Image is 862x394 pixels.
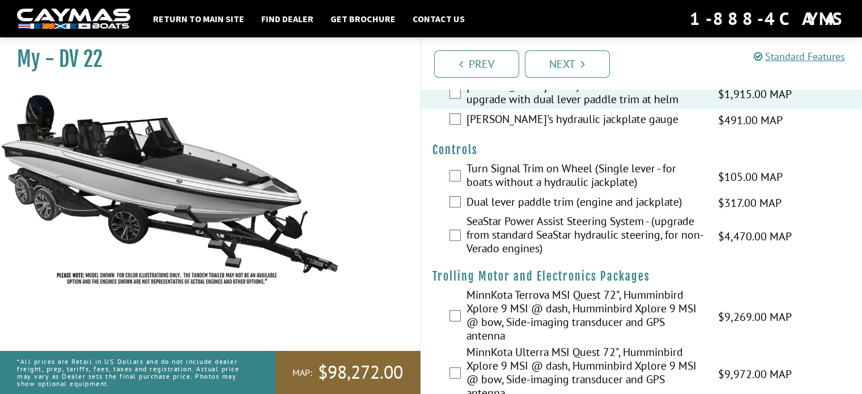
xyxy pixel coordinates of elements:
[147,11,250,26] a: Return to main site
[466,162,704,192] label: Turn Signal Trim on Wheel (Single lever - for boats without a hydraulic jackplate)
[718,366,792,383] span: $9,972.00 MAP
[466,288,704,345] label: MinnKota Terrova MSI Quest 72", Humminbird Xplore 9 MSI @ dash, Humminbird Xplore 9 MSI @ bow, Si...
[466,195,704,211] label: Dual lever paddle trim (engine and jackplate)
[466,112,704,129] label: [PERSON_NAME]'s hydraulic jackplate gauge
[432,269,851,283] h4: Trolling Motor and Electronics Packages
[466,214,704,258] label: SeaStar Power Assist Steering System - (upgrade from standard SeaStar hydraulic steering, for non...
[325,11,401,26] a: Get Brochure
[754,50,845,63] a: Standard Features
[718,228,792,245] span: $4,470.00 MAP
[292,367,312,379] span: MAP:
[318,361,403,384] span: $98,272.00
[718,168,783,185] span: $105.00 MAP
[17,46,392,72] h1: My - DV 22
[256,11,319,26] a: Find Dealer
[434,50,519,78] a: Prev
[718,308,792,325] span: $9,269.00 MAP
[275,351,420,394] a: MAP:$98,272.00
[17,352,250,393] p: *All prices are Retail in US Dollars and do not include dealer freight, prep, tariffs, fees, taxe...
[525,50,610,78] a: Next
[466,79,704,109] label: [PERSON_NAME]'s 4" Hydraulic Jack Plate upgrade with dual lever paddle trim at helm
[718,112,783,129] span: $491.00 MAP
[690,6,845,31] div: 1-888-4CAYMAS
[718,194,782,211] span: $317.00 MAP
[432,143,851,157] h4: Controls
[17,9,130,29] img: white-logo-c9c8dbefe5ff5ceceb0f0178aa75bf4bb51f6bca0971e226c86eb53dfe498488.png
[407,11,470,26] a: Contact Us
[718,86,792,103] span: $1,915.00 MAP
